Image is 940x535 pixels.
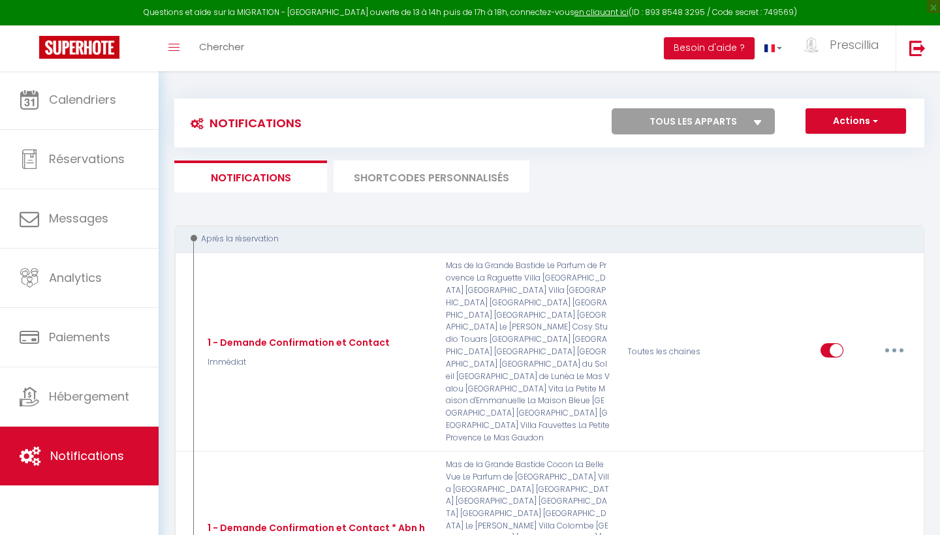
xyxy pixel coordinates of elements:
[49,329,110,345] span: Paiements
[334,160,529,192] li: SHORTCODES PERSONNALISÉS
[174,160,327,192] li: Notifications
[792,25,896,71] a: ... Prescillia
[199,40,244,53] span: Chercher
[806,108,906,134] button: Actions
[184,108,302,138] h3: Notifications
[664,37,755,59] button: Besoin d'aide ?
[437,260,619,444] p: Mas de la Grande Bastide Le Parfum de Provence La Raguette Villa [GEOGRAPHIC_DATA] [GEOGRAPHIC_DA...
[909,40,926,56] img: logout
[574,7,629,18] a: en cliquant ici
[50,448,124,464] span: Notifications
[204,356,390,369] p: Immédiat
[619,260,740,444] div: Toutes les chaines
[189,25,254,71] a: Chercher
[187,233,898,245] div: Après la réservation
[802,37,821,53] img: ...
[49,91,116,108] span: Calendriers
[49,210,108,226] span: Messages
[49,269,102,286] span: Analytics
[204,335,390,350] div: 1 - Demande Confirmation et Contact
[49,388,129,405] span: Hébergement
[49,151,125,167] span: Réservations
[39,36,119,59] img: Super Booking
[830,37,879,53] span: Prescillia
